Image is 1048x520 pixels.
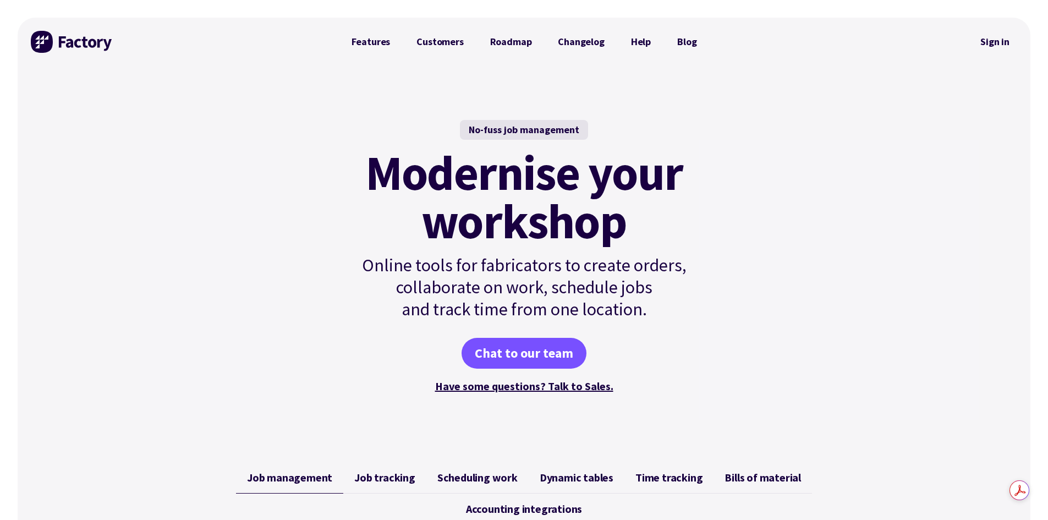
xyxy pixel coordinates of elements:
[460,120,588,140] div: No-fuss job management
[466,502,582,516] span: Accounting integrations
[338,31,710,53] nav: Primary Navigation
[435,379,613,393] a: Have some questions? Talk to Sales.
[973,29,1017,54] a: Sign in
[664,31,710,53] a: Blog
[403,31,476,53] a: Customers
[618,31,664,53] a: Help
[437,471,518,484] span: Scheduling work
[973,29,1017,54] nav: Secondary Navigation
[31,31,113,53] img: Factory
[338,254,710,320] p: Online tools for fabricators to create orders, collaborate on work, schedule jobs and track time ...
[725,471,801,484] span: Bills of material
[365,149,683,245] mark: Modernise your workshop
[338,31,404,53] a: Features
[540,471,613,484] span: Dynamic tables
[462,338,586,369] a: Chat to our team
[477,31,545,53] a: Roadmap
[247,471,332,484] span: Job management
[354,471,415,484] span: Job tracking
[545,31,617,53] a: Changelog
[635,471,703,484] span: Time tracking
